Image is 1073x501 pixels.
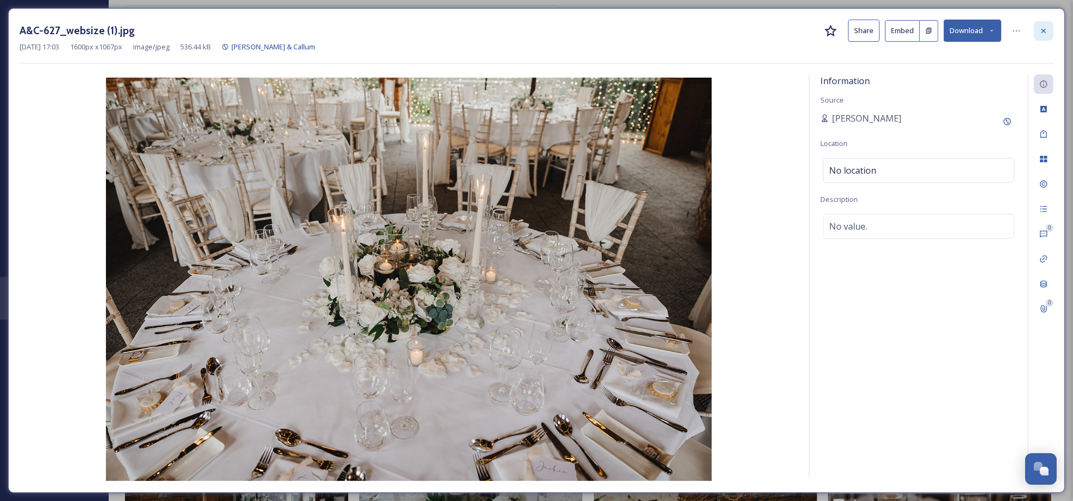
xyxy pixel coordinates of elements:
[829,164,876,177] span: No location
[832,112,901,125] span: [PERSON_NAME]
[820,138,848,148] span: Location
[885,20,920,42] button: Embed
[1025,453,1057,485] button: Open Chat
[1046,299,1053,307] div: 0
[1046,224,1053,232] div: 0
[20,42,59,52] span: [DATE] 17:03
[70,42,122,52] span: 1600 px x 1067 px
[20,23,135,39] h3: A&C-627_websize (1).jpg
[180,42,211,52] span: 536.44 kB
[820,95,844,105] span: Source
[231,42,315,52] span: [PERSON_NAME] & Callum
[820,194,858,204] span: Description
[820,75,870,87] span: Information
[829,220,867,233] span: No value.
[944,20,1001,42] button: Download
[133,42,170,52] span: image/jpeg
[20,78,798,481] img: A%26C-627_websize%20%281%29.jpg
[848,20,880,42] button: Share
